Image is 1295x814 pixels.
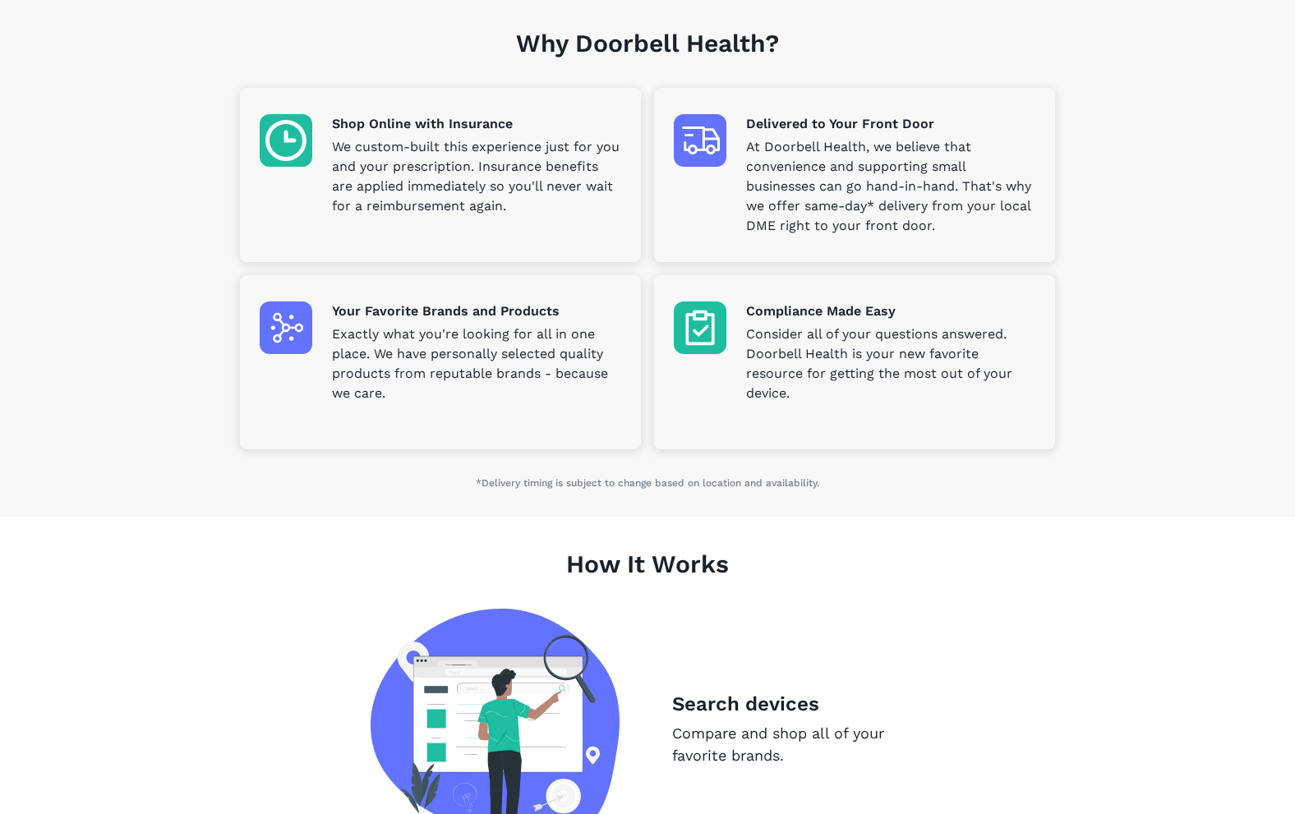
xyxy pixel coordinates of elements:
[332,301,621,321] p: Your Favorite Brands and Products
[240,550,1055,609] h1: How It Works
[672,689,925,719] p: Search devices
[746,114,1035,134] p: Delivered to Your Front Door
[240,476,1055,490] p: *Delivery timing is subject to change based on location and availability.
[332,324,621,403] p: Exactly what you're looking for all in one place. We have personally selected quality products fr...
[746,301,1035,321] p: Compliance Made Easy
[674,114,726,167] img: Delivered to Your Front Door icon
[674,301,726,354] img: Compliance Made Easy icon
[260,114,312,167] img: Shop Online with Insurance icon
[672,722,925,766] p: Compare and shop all of your favorite brands.
[332,137,621,216] p: We custom-built this experience just for you and your prescription. Insurance benefits are applie...
[240,29,1055,88] h1: Why Doorbell Health?
[746,324,1035,403] p: Consider all of your questions answered. Doorbell Health is your new favorite resource for gettin...
[332,114,621,134] p: Shop Online with Insurance
[746,137,1035,236] p: At Doorbell Health, we believe that convenience and supporting small businesses can go hand-in-ha...
[260,301,312,354] img: Your Favorite Brands and Products icon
